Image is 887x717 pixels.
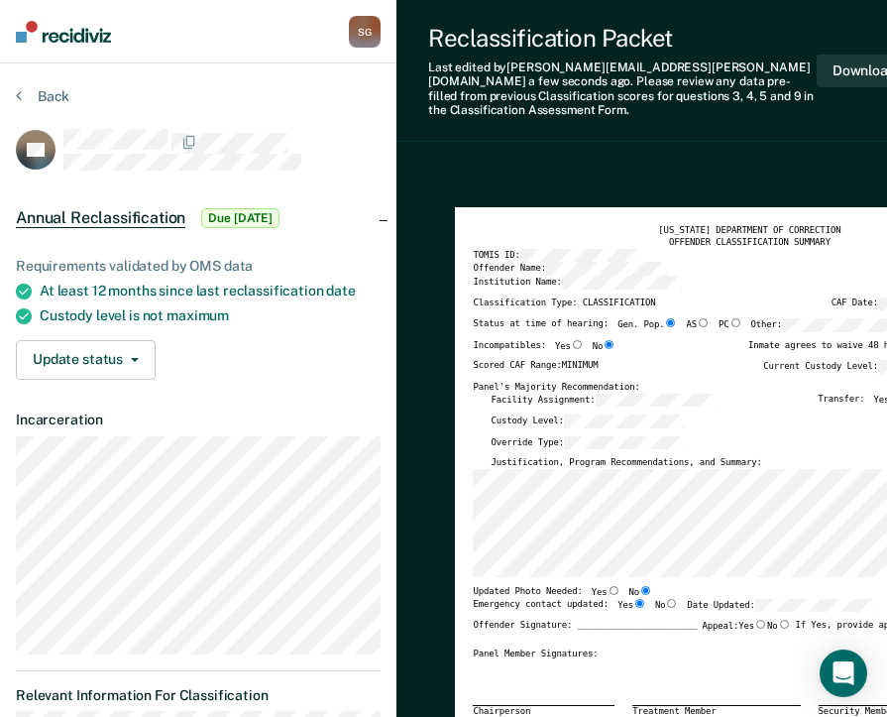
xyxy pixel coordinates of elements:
[349,16,381,48] div: S G
[562,276,683,290] input: Institution Name:
[754,620,767,629] input: Yes
[564,436,685,450] input: Override Type:
[16,208,185,228] span: Annual Reclassification
[40,283,381,299] div: At least 12 months since last reclassification
[596,394,717,408] input: Facility Assignment:
[697,318,710,327] input: AS
[166,307,229,323] span: maximum
[473,586,652,599] div: Updated Photo Needed:
[16,687,381,704] dt: Relevant Information For Classification
[686,318,710,332] label: AS
[702,620,790,641] label: Appeal:
[617,599,646,613] label: Yes
[617,318,677,332] label: Gen. Pop.
[571,340,584,349] input: Yes
[564,415,685,428] input: Custody Level:
[491,394,716,408] label: Facility Assignment:
[555,340,584,353] label: Yes
[16,412,381,428] dt: Incarceration
[664,318,677,327] input: Gen. Pop.
[755,599,876,613] input: Date Updated:
[820,650,867,697] div: Open Intercom Messenger
[665,599,678,608] input: No
[473,249,640,263] label: TOMIS ID:
[729,318,742,327] input: PC
[349,16,381,48] button: SG
[16,258,381,275] div: Requirements validated by OMS data
[473,340,615,361] div: Incompatibles:
[491,415,684,428] label: Custody Level:
[428,24,817,53] div: Reclassification Packet
[767,620,791,633] label: No
[428,60,817,118] div: Last edited by [PERSON_NAME][EMAIL_ADDRESS][PERSON_NAME][DOMAIN_NAME] . Please review any data pr...
[608,586,620,595] input: Yes
[546,262,667,276] input: Offender Name:
[738,620,767,633] label: Yes
[719,318,742,332] label: PC
[687,599,875,613] label: Date Updated:
[639,586,652,595] input: No
[592,586,620,599] label: Yes
[593,340,616,353] label: No
[326,283,355,299] span: date
[520,249,641,263] input: TOMIS ID:
[491,457,761,469] label: Justification, Program Recommendations, and Summary:
[16,87,69,105] button: Back
[528,74,630,88] span: a few seconds ago
[473,599,875,621] div: Emergency contact updated:
[629,586,653,599] label: No
[603,340,615,349] input: No
[473,360,598,374] label: Scored CAF Range: MINIMUM
[633,599,646,608] input: Yes
[473,649,598,660] div: Panel Member Signatures:
[778,620,791,629] input: No
[16,340,156,380] button: Update status
[40,307,381,324] div: Custody level is not
[16,21,111,43] img: Recidiviz
[201,208,279,228] span: Due [DATE]
[473,298,655,311] label: Classification Type: CLASSIFICATION
[473,262,666,276] label: Offender Name:
[655,599,679,613] label: No
[473,276,682,290] label: Institution Name:
[491,436,684,450] label: Override Type:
